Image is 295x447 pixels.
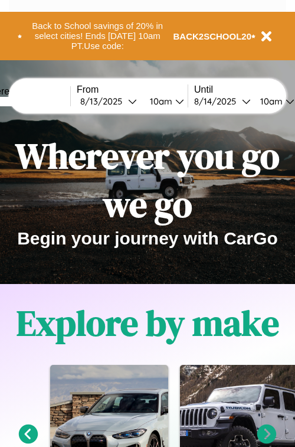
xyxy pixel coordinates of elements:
div: 10am [144,96,175,107]
label: From [77,84,188,95]
b: BACK2SCHOOL20 [173,31,252,41]
div: 8 / 13 / 2025 [80,96,128,107]
h1: Explore by make [17,299,279,347]
div: 8 / 14 / 2025 [194,96,242,107]
button: Back to School savings of 20% in select cities! Ends [DATE] 10am PT.Use code: [22,18,173,54]
button: 8/13/2025 [77,95,140,107]
div: 10am [254,96,286,107]
button: 10am [140,95,188,107]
